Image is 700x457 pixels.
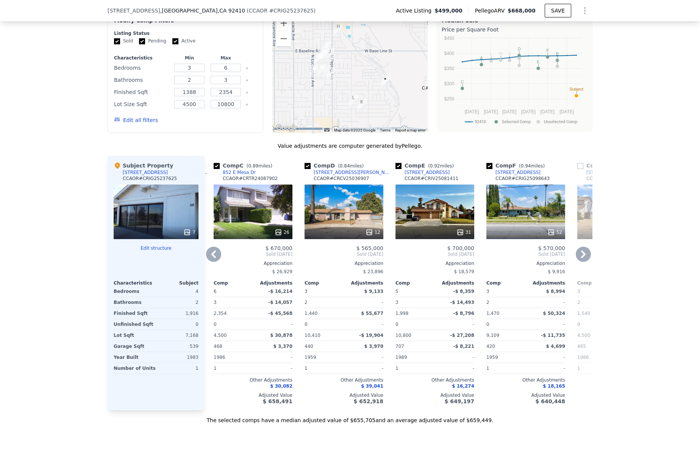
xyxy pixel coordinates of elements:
[108,7,160,14] span: [STREET_ADDRESS]
[158,297,198,308] div: 2
[335,163,367,169] span: ( miles)
[274,123,299,133] a: Open this area in Google Maps (opens a new window)
[586,175,640,182] div: CCAOR # CRIV25160897
[577,297,615,308] div: 2
[395,162,457,169] div: Comp E
[486,344,495,349] span: 420
[556,52,559,56] text: B
[577,344,586,349] span: 465
[114,87,170,97] div: Finished Sqft
[214,311,227,316] span: 2,354
[114,363,156,374] div: Number of Units
[450,300,474,305] span: -$ 14,493
[518,56,521,61] text: K
[305,377,383,383] div: Other Adjustments
[395,377,474,383] div: Other Adjustments
[214,392,292,398] div: Adjusted Value
[527,352,565,363] div: -
[183,228,195,236] div: 7
[577,311,590,316] span: 1,540
[577,289,580,294] span: 3
[349,94,358,107] div: 2683 Victoria St
[114,38,133,44] label: Sold
[486,377,565,383] div: Other Adjustments
[577,322,580,327] span: 0
[214,280,253,286] div: Comp
[444,66,455,71] text: $350
[160,7,245,14] span: , [GEOGRAPHIC_DATA]
[108,410,592,424] div: The selected comps have a median adjusted value of $655,705 and an average adjusted value of $659...
[248,163,258,169] span: 0.89
[114,245,198,251] button: Edit structure
[361,311,383,316] span: $ 55,677
[345,319,383,330] div: -
[108,142,592,150] div: Value adjustments are computer generated by Pellego .
[217,8,245,14] span: , CA 92410
[465,109,479,114] text: [DATE]
[266,245,292,251] span: $ 670,000
[444,81,455,86] text: $300
[486,322,489,327] span: 0
[305,251,383,257] span: Sold [DATE]
[538,245,565,251] span: $ 570,000
[577,169,665,175] a: [STREET_ADDRESS][PERSON_NAME]
[214,169,256,175] a: 852 E Mesa Dr
[214,297,252,308] div: 3
[527,297,565,308] div: -
[395,311,408,316] span: 1,998
[395,251,474,257] span: Sold [DATE]
[114,330,155,341] div: Lot Sqft
[114,63,170,73] div: Bedrooms
[442,35,587,130] svg: A chart.
[173,55,206,61] div: Min
[453,344,474,349] span: -$ 8,221
[502,119,531,124] text: Selected Comp
[486,280,526,286] div: Comp
[454,269,474,274] span: $ 18,579
[364,344,383,349] span: $ 3,970
[327,67,335,80] div: 908 N Pepper Ave
[317,64,326,77] div: 786 E Holly St
[543,311,565,316] span: $ 50,324
[436,352,474,363] div: -
[527,319,565,330] div: -
[540,109,555,114] text: [DATE]
[444,96,455,102] text: $250
[354,398,383,404] span: $ 652,918
[314,52,322,65] div: 747 E Shamrock St
[380,128,391,132] a: Terms (opens in new tab)
[541,333,565,338] span: -$ 11,735
[345,352,383,363] div: -
[255,319,292,330] div: -
[486,169,541,175] a: [STREET_ADDRESS]
[334,128,375,132] span: Map data ©2025 Google
[334,23,342,36] div: 941 E Virginia St
[305,392,383,398] div: Adjusted Value
[309,65,318,78] div: 931 N Eucalyptus Ave
[405,169,450,175] div: [STREET_ADDRESS]
[495,175,550,182] div: CCAOR # CRIG25098643
[245,79,248,82] button: Clear
[345,297,383,308] div: -
[577,352,615,363] div: 1986
[305,344,313,349] span: 440
[366,228,380,236] div: 12
[430,163,440,169] span: 0.92
[486,260,565,266] div: Appreciation
[270,383,292,389] span: $ 30,082
[214,352,252,363] div: 1986
[214,344,222,349] span: 468
[502,109,517,114] text: [DATE]
[486,311,499,316] span: 1,470
[214,162,275,169] div: Comp C
[447,245,474,251] span: $ 700,000
[255,363,292,374] div: -
[114,319,155,330] div: Unfinished Sqft
[363,269,383,274] span: $ 23,896
[214,322,217,327] span: 0
[519,49,520,54] text: I
[486,363,524,374] div: 1
[114,116,158,124] button: Edit all filters
[270,333,292,338] span: $ 30,878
